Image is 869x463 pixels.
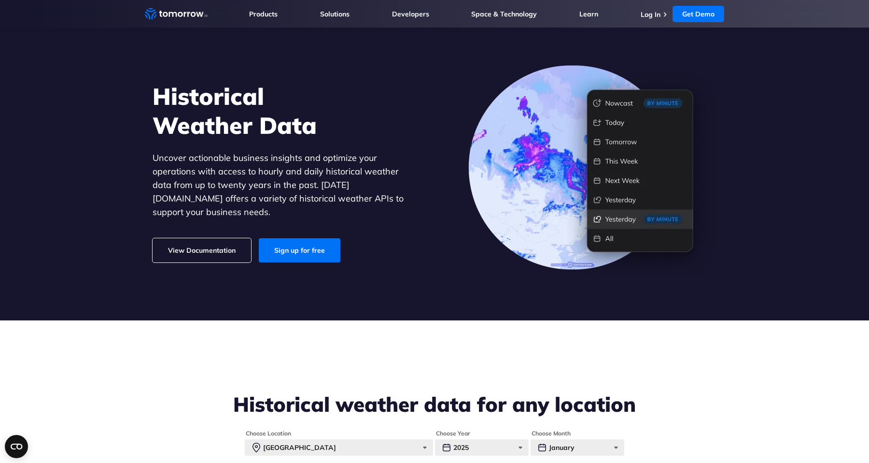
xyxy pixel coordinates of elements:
[579,10,598,18] a: Learn
[153,82,418,140] h1: Historical Weather Data
[5,435,28,458] button: Open CMP widget
[673,6,724,22] a: Get Demo
[641,10,660,19] a: Log In
[249,10,278,18] a: Products
[153,151,418,219] p: Uncover actionable business insights and optimize your operations with access to hourly and daily...
[145,7,208,21] a: Home link
[392,10,429,18] a: Developers
[471,10,537,18] a: Space & Technology
[320,10,350,18] a: Solutions
[145,393,724,416] h2: Historical weather data for any location
[531,439,624,456] div: January
[435,439,529,456] div: 2025
[245,430,292,437] legend: Choose Location
[245,439,433,456] div: [GEOGRAPHIC_DATA]
[153,238,251,262] a: View Documentation
[259,238,340,262] a: Sign up for free
[531,430,572,437] legend: Choose Month
[435,430,471,437] legend: Choose Year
